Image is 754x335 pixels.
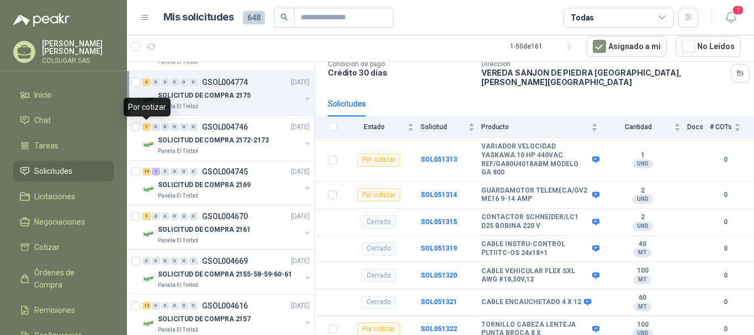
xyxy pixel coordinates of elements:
[42,40,114,55] p: [PERSON_NAME] [PERSON_NAME]
[291,122,310,132] p: [DATE]
[161,123,169,131] div: 0
[710,217,741,227] b: 0
[13,186,114,207] a: Licitaciones
[710,243,741,254] b: 0
[710,270,741,281] b: 0
[180,168,188,176] div: 0
[189,212,198,220] div: 0
[291,211,310,222] p: [DATE]
[13,161,114,182] a: Solicitudes
[481,298,581,307] b: CABLE ENCAUCHETADO 4 X 12
[180,212,188,220] div: 0
[158,314,251,325] p: SOLICITUD DE COMPRA 2157
[142,227,156,241] img: Company Logo
[158,236,198,245] p: Panela El Trébol
[34,190,75,203] span: Licitaciones
[161,257,169,265] div: 0
[13,110,114,131] a: Chat
[142,120,312,156] a: 1 0 0 0 0 0 GSOL004746[DATE] Company LogoSOLICITUD DE COMPRA 2172-2173Panela El Trébol
[142,317,156,330] img: Company Logo
[161,78,169,86] div: 0
[158,326,198,334] p: Panela El Trébol
[189,123,198,131] div: 0
[202,257,248,265] p: GSOL004669
[634,248,651,257] div: MT
[152,123,160,131] div: 0
[421,298,457,306] b: SOL051321
[142,254,312,290] a: 0 0 0 0 0 0 GSOL004669[DATE] Company LogoSOLICITUD DE COMPRA 2155-58-59-60-61Panela El Trébol
[171,168,179,176] div: 0
[158,57,198,66] p: Panela El Trébol
[633,222,653,231] div: UND
[142,165,312,200] a: 10 1 0 0 0 0 GSOL004745[DATE] Company LogoSOLICITUD DE COMPRA 2169Panela El Trébol
[481,60,726,68] p: Dirección
[481,68,726,87] p: VEREDA SANJON DE PIEDRA [GEOGRAPHIC_DATA] , [PERSON_NAME][GEOGRAPHIC_DATA]
[158,135,269,146] p: SOLICITUD DE COMPRA 2172-2173
[587,36,667,57] button: Asignado a mi
[163,9,234,25] h1: Mis solicitudes
[604,151,681,160] b: 1
[158,147,198,156] p: Panela El Trébol
[481,116,604,138] th: Producto
[189,257,198,265] div: 0
[34,304,75,316] span: Remisiones
[481,213,590,230] b: CONTACTOR SCHNEIDER/LC1 D25 BOBINA 220 V
[152,168,160,176] div: 1
[710,116,754,138] th: # COTs
[633,195,653,204] div: UND
[280,13,288,21] span: search
[362,215,396,228] div: Cerrado
[34,241,60,253] span: Cotizar
[180,302,188,310] div: 0
[13,135,114,156] a: Tareas
[604,267,681,275] b: 100
[142,257,151,265] div: 0
[158,281,198,290] p: Panela El Trébol
[152,212,160,220] div: 0
[142,168,151,176] div: 10
[604,116,687,138] th: Cantidad
[158,225,251,235] p: SOLICITUD DE COMPRA 2161
[634,275,651,284] div: MT
[291,256,310,267] p: [DATE]
[13,262,114,295] a: Órdenes de Compra
[171,212,179,220] div: 0
[13,300,114,321] a: Remisiones
[421,218,457,226] b: SOL051315
[189,78,198,86] div: 0
[421,191,457,199] a: SOL051314
[158,102,198,111] p: Panela El Trébol
[202,78,248,86] p: GSOL004774
[202,212,248,220] p: GSOL004670
[732,5,744,15] span: 1
[710,297,741,307] b: 0
[421,325,457,333] b: SOL051322
[171,302,179,310] div: 0
[421,116,481,138] th: Solicitud
[13,237,114,258] a: Cotizar
[34,89,52,101] span: Inicio
[189,302,198,310] div: 0
[158,192,198,200] p: Panela El Trébol
[357,188,400,201] div: Por cotizar
[180,123,188,131] div: 0
[481,142,590,177] b: VARIADOR VELOCIDAD YASKAWA 10 HP 440VAC REF/GA80U4018ABM MODELO GA 800
[142,183,156,196] img: Company Logo
[421,156,457,163] a: SOL051313
[34,165,72,177] span: Solicitudes
[710,155,741,165] b: 0
[158,91,251,101] p: SOLICITUD DE COMPRA 2175
[571,12,594,24] div: Todas
[161,212,169,220] div: 0
[604,187,681,195] b: 2
[171,123,179,131] div: 0
[676,36,741,57] button: No Leídos
[421,244,457,252] b: SOL051319
[34,267,103,291] span: Órdenes de Compra
[34,216,85,228] span: Negociaciones
[604,213,681,222] b: 2
[328,60,472,68] p: Condición de pago
[291,77,310,88] p: [DATE]
[142,123,151,131] div: 1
